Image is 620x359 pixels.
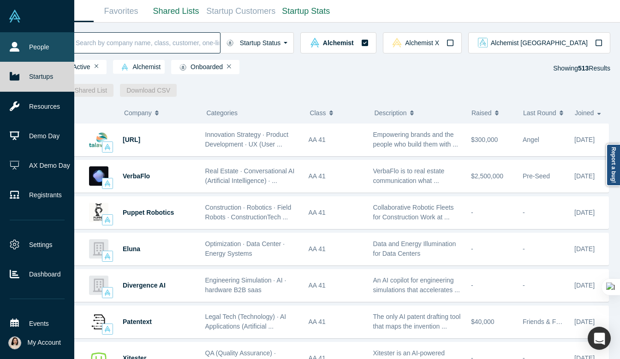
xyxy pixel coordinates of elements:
[203,0,279,22] a: Startup Customers
[523,172,550,180] span: Pre-Seed
[574,282,595,289] span: [DATE]
[310,103,326,123] span: Class
[205,313,286,330] span: Legal Tech (Technology) · AI Applications (Artificial ...
[309,306,364,338] div: AA 41
[471,318,495,325] span: $40,000
[575,103,604,123] button: Joined
[574,172,595,180] span: [DATE]
[206,109,238,117] span: Categories
[300,32,376,53] button: alchemist Vault LogoAlchemist
[95,63,99,70] button: Remove Filter
[123,318,152,325] a: Patentext
[227,63,231,70] button: Remove Filter
[309,270,364,301] div: AA 41
[123,245,140,253] a: Eluna
[123,172,150,180] a: VerbaFlo
[478,38,488,47] img: alchemist_aj Vault Logo
[104,253,111,259] img: alchemist Vault Logo
[471,209,473,216] span: -
[574,318,595,325] span: [DATE]
[89,312,108,331] img: Patentext's Logo
[205,131,289,148] span: Innovation Strategy · Product Development · UX (User ...
[523,209,525,216] span: -
[279,0,334,22] a: Startup Stats
[89,276,108,295] img: Divergence AI's Logo
[606,144,620,186] a: Report a bug!
[323,40,354,46] span: Alchemist
[392,38,402,47] img: alchemistx Vault Logo
[374,103,462,123] button: Description
[468,32,610,53] button: alchemist_aj Vault LogoAlchemist [GEOGRAPHIC_DATA]
[405,40,439,46] span: Alchemist X
[523,318,571,325] span: Friends & Family
[94,0,149,22] a: Favorites
[121,64,128,71] img: alchemist Vault Logo
[149,0,203,22] a: Shared Lists
[523,103,556,123] span: Last Round
[373,277,460,294] span: An AI copilot for engineering simulations that accelerates ...
[574,245,595,253] span: [DATE]
[309,124,364,156] div: AA 41
[124,103,152,123] span: Company
[227,39,233,47] img: Startup status
[175,64,223,71] span: Onboarded
[523,282,525,289] span: -
[310,38,320,47] img: alchemist Vault Logo
[471,103,492,123] span: Raised
[205,240,285,257] span: Optimization · Data Center · Energy Systems
[120,84,177,97] button: Download CSV
[8,336,61,349] button: My Account
[8,10,21,23] img: Alchemist Vault Logo
[89,203,108,222] img: Puppet Robotics's Logo
[309,233,364,265] div: AA 41
[179,64,186,71] img: Startup status
[383,32,462,53] button: alchemistx Vault LogoAlchemist X
[523,245,525,253] span: -
[373,131,458,148] span: Empowering brands and the people who build them with ...
[28,338,61,347] span: My Account
[124,103,192,123] button: Company
[104,144,111,150] img: alchemist Vault Logo
[58,64,90,71] span: Active
[575,103,594,123] span: Joined
[205,204,292,221] span: Construction · Robotics · Field Robots · ConstructionTech ...
[104,326,111,332] img: alchemist Vault Logo
[89,166,108,186] img: VerbaFlo's Logo
[523,136,539,143] span: Angel
[471,172,503,180] span: $2,500,000
[220,32,294,53] button: Startup Status
[205,167,295,184] span: Real Estate · Conversational AI (Artificial Intelligence) · ...
[491,40,588,46] span: Alchemist [GEOGRAPHIC_DATA]
[104,217,111,223] img: alchemist Vault Logo
[117,64,161,71] span: Alchemist
[123,209,174,216] a: Puppet Robotics
[310,103,360,123] button: Class
[578,65,589,72] strong: 513
[373,313,461,330] span: The only AI patent drafting tool that maps the invention ...
[104,289,111,296] img: alchemist Vault Logo
[373,240,456,257] span: Data and Energy Illumination for Data Centers
[89,239,108,259] img: Eluna's Logo
[373,167,445,184] span: VerbaFlo is to real estate communication what ...
[471,245,473,253] span: -
[374,103,406,123] span: Description
[471,103,513,123] button: Raised
[123,282,166,289] a: Divergence AI
[523,103,565,123] button: Last Round
[574,136,595,143] span: [DATE]
[8,336,21,349] img: Yukai Chen's Account
[123,136,140,143] a: [URL]
[205,277,286,294] span: Engineering Simulation · AI · hardware B2B saas
[574,209,595,216] span: [DATE]
[471,282,473,289] span: -
[75,32,220,53] input: Search by company name, class, customer, one-liner or category
[309,160,364,192] div: AA 41
[471,136,498,143] span: $300,000
[373,204,454,221] span: Collaborative Robotic Fleets for Construction Work at ...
